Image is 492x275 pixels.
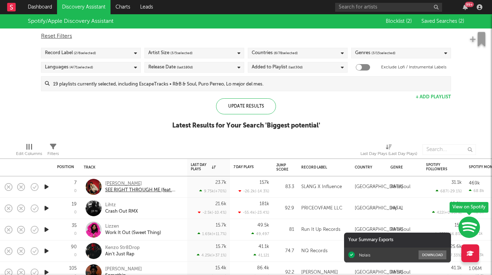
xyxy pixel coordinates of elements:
[359,253,370,258] div: Nolais
[105,202,138,215] a: LihtzCrash Out RMX
[276,183,294,191] div: 83.3
[70,63,93,72] span: ( 4 / 71 selected)
[355,165,380,170] div: Country
[41,32,451,41] div: Reset Filters
[215,266,226,270] div: 15.4k
[47,150,59,158] div: Filters
[74,189,77,193] div: 0
[288,63,303,72] span: (last 30 d)
[390,204,419,213] div: Hip-Hop/Rap
[469,181,480,186] div: 469k
[215,180,226,185] div: 23.7k
[450,202,488,213] div: View on Spotify
[301,204,342,213] div: PRICEOVFAME LLC
[105,266,142,273] div: [PERSON_NAME]
[274,49,298,57] span: ( 6 / 78 selected)
[148,63,193,72] div: Release Date
[251,232,269,236] div: 49,497
[371,49,395,57] span: ( 3 / 15 selected)
[360,141,417,161] div: Last Day Plays (Last Day Plays)
[463,4,468,10] button: 99+
[72,223,77,228] div: 35
[252,63,303,72] div: Added to Playlist
[239,189,269,193] div: -26.2k ( -14.3 % )
[74,253,77,257] div: 0
[84,165,180,170] div: Track
[422,144,476,155] input: Search...
[253,253,269,258] div: 41,121
[419,250,446,259] button: Download
[177,63,193,72] span: (last 180 d)
[28,17,113,26] div: Spotify/Apple Discovery Assistant
[355,49,395,57] div: Genres
[260,202,269,206] div: 181k
[74,49,96,57] span: ( 2 / 6 selected)
[355,225,403,234] div: [GEOGRAPHIC_DATA]
[469,188,484,193] div: 68.8k
[215,202,226,206] div: 21.6k
[16,141,42,161] div: Edit Columns
[276,204,294,213] div: 92.9
[105,230,161,236] div: Work It Out (Sweet Thing)
[276,163,288,172] div: Jump Score
[451,266,462,270] div: 41.1k
[69,266,77,271] div: 105
[258,244,269,249] div: 41.1k
[390,165,415,170] div: Genre
[465,2,474,7] div: 99 +
[198,232,226,236] div: 1.65k ( +11.7 % )
[260,180,269,185] div: 157k
[276,225,294,234] div: 81
[216,223,226,228] div: 15.7k
[301,165,344,170] div: Record Label
[390,183,410,191] div: R&B/Soul
[450,202,462,206] div: 10.9k
[105,181,182,193] a: [PERSON_NAME]SEE RIGHT THROUGH ME (feat. [GEOGRAPHIC_DATA])
[105,202,138,208] div: Lihtz
[406,19,412,24] span: ( 2 )
[45,63,93,72] div: Languages
[301,247,328,255] div: NQ Records
[72,202,77,207] div: 19
[105,187,182,193] div: SEE RIGHT THROUGH ME (feat. [GEOGRAPHIC_DATA])
[199,189,226,193] div: 9.75k ( +70 % )
[355,204,403,213] div: [GEOGRAPHIC_DATA]
[172,121,320,130] div: Latest Results for Your Search ' Biggest potential '
[216,244,226,249] div: 15.7k
[148,49,193,57] div: Artist Size
[276,247,294,255] div: 74.7
[421,19,464,24] span: Saved Searches
[105,208,138,215] div: Crash Out RMX
[450,244,462,249] div: 25.6k
[360,150,417,158] div: Last Day Plays (Last Day Plays)
[301,183,342,191] div: SLANG X Influence
[170,49,193,57] span: ( 3 / 5 selected)
[47,141,59,161] div: Filters
[74,211,77,214] div: 0
[435,232,462,236] div: 232 ( +56.8 % )
[257,266,269,270] div: 86.4k
[432,210,462,215] div: 422 ( +0.957 % )
[301,225,340,234] div: Run It Up Records
[426,163,451,171] div: Spotify Followers
[105,181,182,187] div: [PERSON_NAME]
[451,180,462,185] div: 31.1k
[458,19,464,24] span: ( 2 )
[16,150,42,158] div: Edit Columns
[74,232,77,236] div: 0
[335,3,442,12] input: Search for artists
[419,19,464,24] button: Saved Searches (2)
[416,95,451,99] button: + Add Playlist
[216,98,276,114] div: Update Results
[50,77,451,91] input: 19 playlists currently selected, including EscapeTracks • R&B & Soul, Puro Perreo, Lo mejor del mes.
[355,183,403,191] div: [GEOGRAPHIC_DATA]
[469,266,482,271] div: 1.06M
[105,245,140,251] div: Kenzo Str8Drop
[234,165,258,169] div: 7 Day Plays
[390,225,410,234] div: R&B/Soul
[238,210,269,215] div: -55.4k ( -23.4 % )
[197,253,226,258] div: 4.25k ( +37.1 % )
[45,49,96,57] div: Record Label
[257,223,269,228] div: 49.5k
[381,63,446,72] label: Exclude Lofi / Instrumental Labels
